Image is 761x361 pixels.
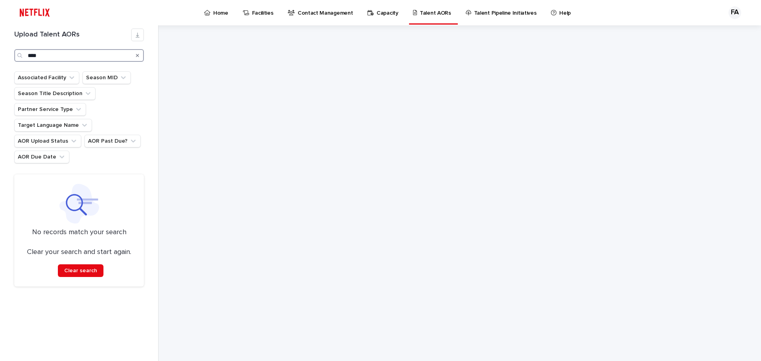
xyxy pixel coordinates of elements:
[58,264,103,277] button: Clear search
[16,5,54,21] img: ifQbXi3ZQGMSEF7WDB7W
[24,228,134,237] p: No records match your search
[14,135,81,147] button: AOR Upload Status
[14,87,96,100] button: Season Title Description
[84,135,141,147] button: AOR Past Due?
[27,248,131,257] p: Clear your search and start again.
[14,151,69,163] button: AOR Due Date
[14,103,86,116] button: Partner Service Type
[14,119,92,132] button: Target Language Name
[64,268,97,273] span: Clear search
[728,6,741,19] div: FA
[14,71,79,84] button: Associated Facility
[14,31,131,39] h1: Upload Talent AORs
[14,49,144,62] input: Search
[82,71,131,84] button: Season MID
